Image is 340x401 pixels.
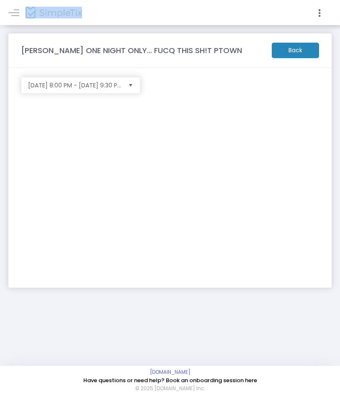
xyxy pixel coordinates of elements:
[28,81,121,89] span: [DATE] 8:00 PM - [DATE] 9:30 PM
[21,45,242,56] m-panel-title: [PERSON_NAME] ONE NIGHT ONLY... FUCQ THIS SH!T PTOWN
[135,385,205,393] span: © 2025 [DOMAIN_NAME] Inc.
[150,369,191,375] a: [DOMAIN_NAME]
[21,97,319,278] iframe: seating chart
[272,43,319,58] m-button: Back
[83,376,257,384] a: Have questions or need help? Book an onboarding session here
[125,77,137,93] button: Select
